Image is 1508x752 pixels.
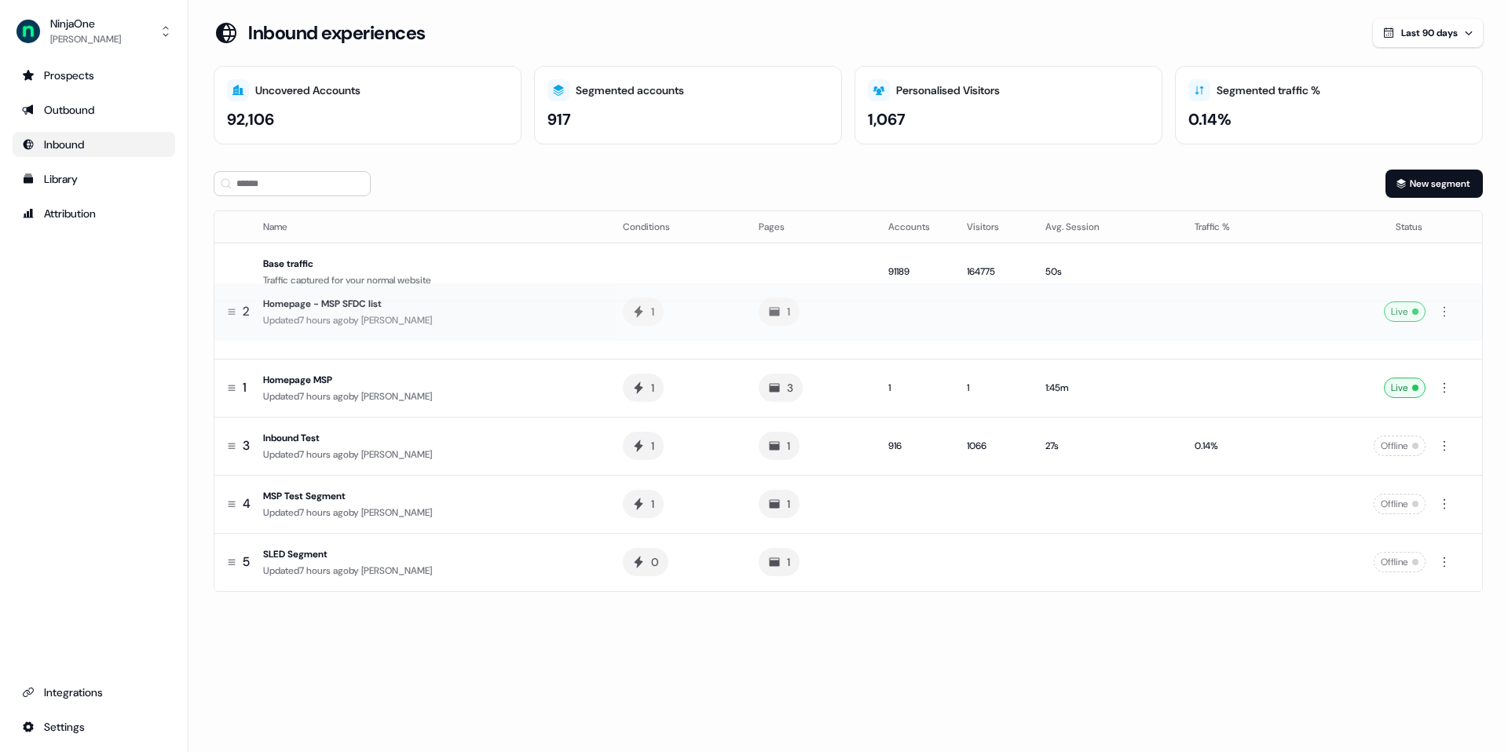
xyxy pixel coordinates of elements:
[1182,211,1296,243] th: Traffic %
[22,719,166,735] div: Settings
[759,374,803,402] button: 3
[243,303,250,320] span: 2
[759,298,800,326] button: 1
[243,495,251,513] span: 4
[623,298,664,326] button: 1
[623,374,664,402] button: 1
[967,438,1020,454] div: 1066
[888,438,942,454] div: 916
[22,171,166,187] div: Library
[576,82,684,99] div: Segmented accounts
[361,564,432,577] span: [PERSON_NAME]
[361,506,432,519] span: [PERSON_NAME]
[1309,219,1422,235] div: Status
[787,438,790,454] div: 1
[868,108,906,131] div: 1,067
[1384,378,1426,398] div: Live
[896,82,1000,99] div: Personalised Visitors
[361,314,432,327] span: [PERSON_NAME]
[651,304,654,319] div: 1
[1188,108,1232,131] div: 0.14%
[227,108,274,131] div: 92,106
[22,137,166,152] div: Inbound
[13,166,175,192] a: Go to templates
[13,714,175,739] a: Go to integrations
[759,490,800,518] button: 1
[263,430,598,446] div: Inbound Test
[787,304,790,319] div: 1
[1045,438,1169,454] div: 27s
[22,206,166,221] div: Attribution
[22,68,166,83] div: Prospects
[967,380,1020,396] div: 1
[13,132,175,157] a: Go to Inbound
[759,432,800,460] button: 1
[243,379,247,396] span: 1
[888,264,942,279] div: 91189
[361,390,432,403] span: [PERSON_NAME]
[50,16,121,31] div: NinjaOne
[1033,211,1182,243] th: Avg. Session
[610,211,746,243] th: Conditions
[255,82,361,99] div: Uncovered Accounts
[651,438,654,454] div: 1
[22,684,166,700] div: Integrations
[263,546,598,562] div: SLED Segment
[13,63,175,88] a: Go to prospects
[263,563,598,579] div: Updated 7 hours ago by
[263,296,598,312] div: Homepage - MSP SFDC list
[13,680,175,705] a: Go to integrations
[876,211,954,243] th: Accounts
[1384,301,1426,322] div: Live
[623,490,664,518] button: 1
[13,97,175,122] a: Go to outbound experience
[1217,82,1320,99] div: Segmented traffic %
[1401,27,1458,39] span: Last 90 days
[22,102,166,118] div: Outbound
[361,448,432,461] span: [PERSON_NAME]
[787,554,790,570] div: 1
[787,380,793,396] div: 3
[623,432,664,460] button: 1
[243,553,250,571] span: 5
[13,13,175,50] button: NinjaOne[PERSON_NAME]
[263,505,598,520] div: Updated 7 hours ago by
[257,211,610,243] th: Name
[263,272,598,288] div: Traffic captured for your normal website
[1045,264,1169,279] div: 50s
[263,447,598,462] div: Updated 7 hours ago by
[651,554,659,570] div: 0
[263,389,598,404] div: Updated 7 hours ago by
[1045,380,1169,396] div: 1:45m
[967,264,1020,279] div: 164775
[1385,170,1483,198] button: New segment
[263,256,598,272] div: Base traffic
[243,437,250,454] span: 3
[888,380,942,396] div: 1
[746,211,877,243] th: Pages
[954,211,1033,243] th: Visitors
[651,496,654,512] div: 1
[1374,436,1426,456] div: Offline
[248,21,426,45] h3: Inbound experiences
[50,31,121,47] div: [PERSON_NAME]
[1374,494,1426,514] div: Offline
[263,312,598,328] div: Updated 7 hours ago by
[1373,19,1483,47] button: Last 90 days
[651,380,654,396] div: 1
[1195,438,1283,454] div: 0.14%
[263,372,598,388] div: Homepage MSP
[263,488,598,504] div: MSP Test Segment
[787,496,790,512] div: 1
[13,201,175,226] a: Go to attribution
[547,108,571,131] div: 917
[759,548,800,576] button: 1
[1374,552,1426,572] div: Offline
